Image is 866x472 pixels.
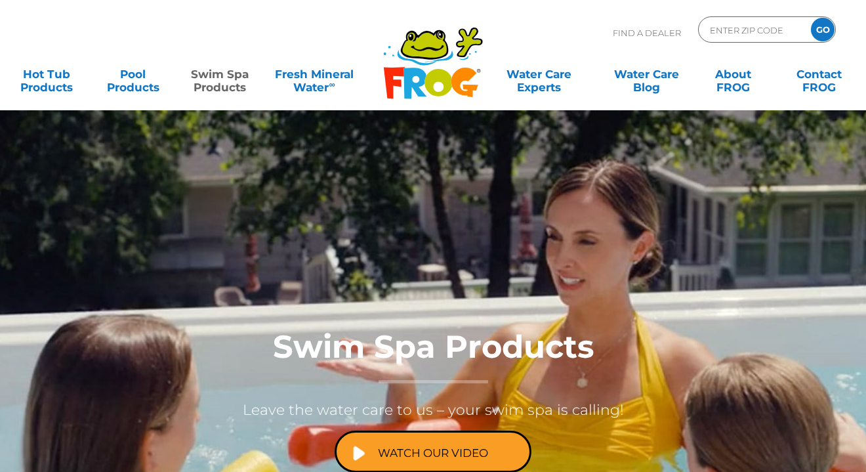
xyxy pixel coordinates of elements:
p: Leave the water care to us – your swim spa is calling! [171,397,695,424]
a: Swim SpaProducts [186,61,253,87]
a: Hot TubProducts [13,61,80,87]
sup: ∞ [329,79,335,89]
a: AboutFROG [699,61,766,87]
p: Find A Dealer [613,16,681,49]
a: ContactFROG [786,61,853,87]
a: Fresh MineralWater∞ [272,61,356,87]
input: GO [811,18,835,41]
a: PoolProducts [100,61,167,87]
a: Water CareBlog [613,61,680,87]
h1: Swim Spa Products [171,330,695,383]
a: Water CareExperts [485,61,594,87]
input: Zip Code Form [709,20,797,39]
